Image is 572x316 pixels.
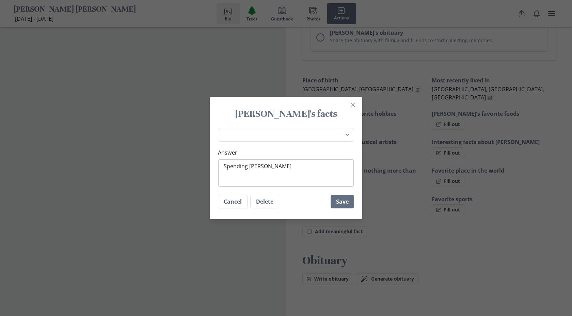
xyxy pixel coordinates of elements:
[218,108,354,120] h1: [PERSON_NAME]'s facts
[218,159,354,187] textarea: Spending [PERSON_NAME]
[218,148,350,157] label: Answer
[250,195,279,208] button: Delete
[347,99,358,110] button: Close
[218,128,354,142] select: Question
[218,195,248,208] button: Cancel
[331,195,354,208] button: Save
